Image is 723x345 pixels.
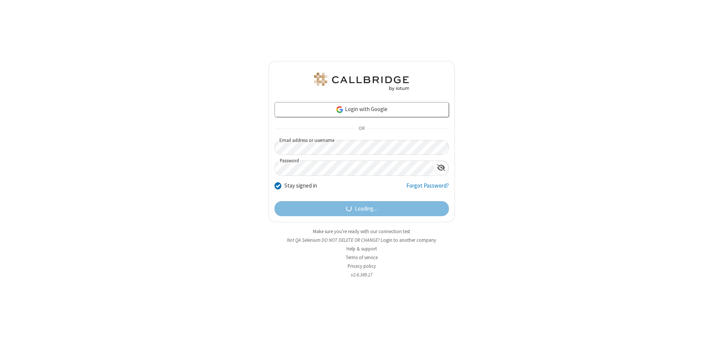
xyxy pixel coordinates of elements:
button: Loading... [275,201,449,216]
div: Show password [434,161,448,175]
input: Email address or username [275,140,449,155]
a: Make sure you're ready with our connection test [313,228,410,235]
a: Forgot Password? [406,182,449,196]
li: v2.6.349.17 [268,271,455,278]
button: Login to another company [381,237,436,244]
li: Not QA Selenium DO NOT DELETE OR CHANGE? [268,237,455,244]
label: Stay signed in [284,182,317,190]
input: Password [275,161,434,176]
a: Help & support [346,246,377,252]
img: QA Selenium DO NOT DELETE OR CHANGE [313,73,410,91]
a: Login with Google [275,102,449,117]
span: OR [355,124,368,134]
span: Loading... [355,205,377,213]
a: Terms of service [346,254,378,261]
a: Privacy policy [348,263,376,269]
img: google-icon.png [336,105,344,114]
